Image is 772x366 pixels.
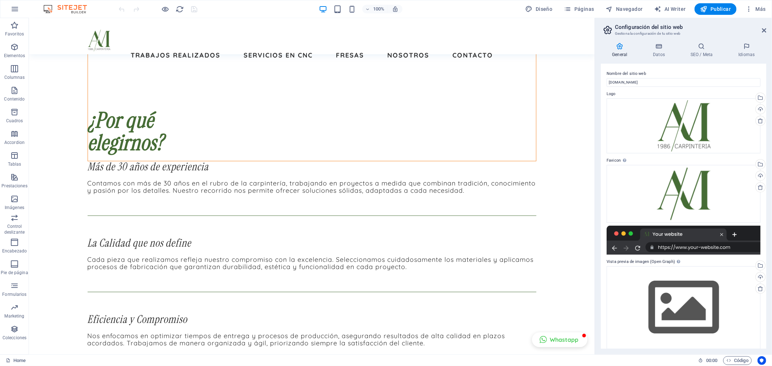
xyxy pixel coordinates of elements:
p: Accordion [4,140,25,145]
button: Páginas [561,3,597,15]
span: Páginas [564,5,594,13]
span: Más [745,5,766,13]
span: AI Writer [654,5,686,13]
a: Haz clic para cancelar la selección y doble clic para abrir páginas [6,356,26,365]
h4: Idiomas [727,43,766,58]
p: Encabezado [2,248,27,254]
div: Selecciona archivos del administrador de archivos, de la galería de fotos o carga archivo(s) [607,266,760,349]
input: Nombre... [607,78,760,87]
button: reload [176,5,184,13]
p: Columnas [4,75,25,80]
span: Diseño [526,5,553,13]
button: Código [723,356,752,365]
p: Imágenes [5,205,24,210]
img: Editor Logo [42,5,96,13]
p: Elementos [4,53,25,59]
label: Nombre del sitio web [607,69,760,78]
button: Publicar [695,3,737,15]
button: Usercentrics [758,356,766,365]
p: Favoritos [5,31,24,37]
p: Colecciones [3,335,26,341]
label: Vista previa de imagen (Open Graph) [607,258,760,266]
span: Código [726,356,748,365]
button: Navegador [603,3,646,15]
label: Favicon [607,156,760,165]
div: LOGO-EHkjk89x1hZKn4ZT9UTYOA.png [607,98,760,154]
label: Logo [607,90,760,98]
h2: Configuración del sitio web [615,24,766,30]
h3: Gestiona la configuración de tu sitio web [615,30,752,37]
span: Navegador [606,5,643,13]
span: 00 00 [706,356,717,365]
p: Cuadros [6,118,23,124]
div: logopaafavicon-8y6tCGlq2XvhRg0kEyKlCw-3DR2heIRWXmMjvmIVxKWBw.png [607,165,760,223]
p: Prestaciones [1,183,27,189]
button: Más [742,3,769,15]
button: Whastapp [503,314,558,329]
h6: 100% [373,5,385,13]
span: : [711,358,712,363]
button: Haz clic para salir del modo de previsualización y seguir editando [161,5,170,13]
button: Diseño [523,3,556,15]
h4: Datos [642,43,679,58]
button: 100% [362,5,388,13]
p: Tablas [8,161,21,167]
p: Marketing [4,313,24,319]
p: Pie de página [1,270,28,276]
h4: General [601,43,642,58]
p: Contenido [4,96,25,102]
p: Formularios [2,291,26,297]
i: Al redimensionar, ajustar el nivel de zoom automáticamente para ajustarse al dispositivo elegido. [392,6,398,12]
i: Volver a cargar página [176,5,184,13]
button: AI Writer [651,3,689,15]
h4: SEO / Meta [679,43,727,58]
h6: Tiempo de la sesión [699,356,718,365]
span: Publicar [700,5,731,13]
